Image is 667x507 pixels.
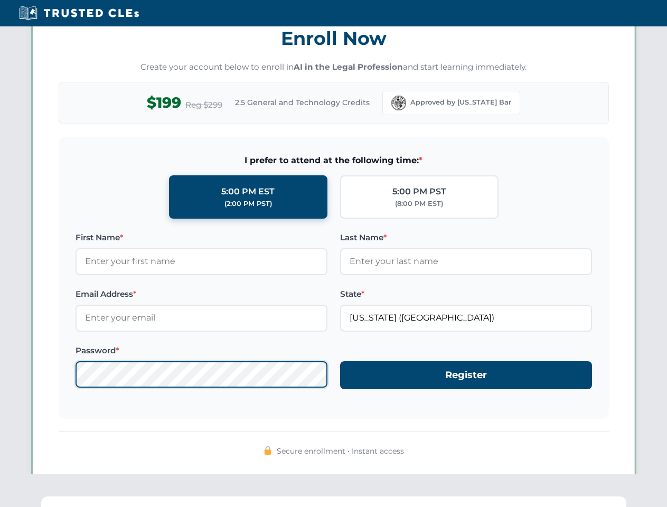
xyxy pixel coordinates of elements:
[224,199,272,209] div: (2:00 PM PST)
[340,361,592,389] button: Register
[235,97,370,108] span: 2.5 General and Technology Credits
[294,62,403,72] strong: AI in the Legal Profession
[59,22,609,55] h3: Enroll Now
[391,96,406,110] img: Florida Bar
[59,61,609,73] p: Create your account below to enroll in and start learning immediately.
[147,91,181,115] span: $199
[340,231,592,244] label: Last Name
[76,344,327,357] label: Password
[76,248,327,275] input: Enter your first name
[410,97,511,108] span: Approved by [US_STATE] Bar
[76,288,327,301] label: Email Address
[395,199,443,209] div: (8:00 PM EST)
[76,154,592,167] span: I prefer to attend at the following time:
[221,185,275,199] div: 5:00 PM EST
[264,446,272,455] img: 🔒
[392,185,446,199] div: 5:00 PM PST
[340,288,592,301] label: State
[16,5,142,21] img: Trusted CLEs
[185,99,222,111] span: Reg $299
[76,305,327,331] input: Enter your email
[340,305,592,331] input: Florida (FL)
[277,445,404,457] span: Secure enrollment • Instant access
[340,248,592,275] input: Enter your last name
[76,231,327,244] label: First Name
